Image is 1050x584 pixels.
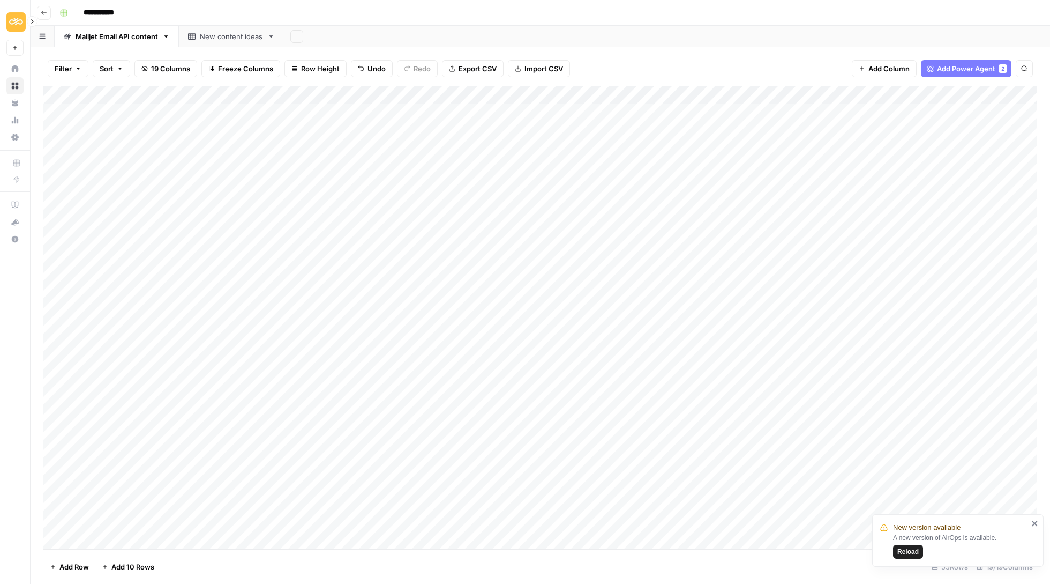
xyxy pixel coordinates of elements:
[55,26,179,47] a: Mailjet Email API content
[524,63,563,74] span: Import CSV
[459,63,497,74] span: Export CSV
[48,60,88,77] button: Filter
[1001,64,1004,73] span: 2
[397,60,438,77] button: Redo
[999,64,1007,73] div: 2
[6,60,24,77] a: Home
[6,112,24,129] a: Usage
[6,213,24,231] button: What's new?
[508,60,570,77] button: Import CSV
[893,522,961,533] span: New version available
[868,63,910,74] span: Add Column
[151,63,190,74] span: 19 Columns
[921,60,1011,77] button: Add Power Agent2
[937,63,995,74] span: Add Power Agent
[111,561,154,572] span: Add 10 Rows
[1031,519,1039,528] button: close
[301,63,340,74] span: Row Height
[897,547,919,557] span: Reload
[367,63,386,74] span: Undo
[351,60,393,77] button: Undo
[55,63,72,74] span: Filter
[852,60,917,77] button: Add Column
[43,558,95,575] button: Add Row
[6,12,26,32] img: Sinch Logo
[76,31,158,42] div: Mailjet Email API content
[414,63,431,74] span: Redo
[95,558,161,575] button: Add 10 Rows
[893,533,1028,559] div: A new version of AirOps is available.
[134,60,197,77] button: 19 Columns
[93,60,130,77] button: Sort
[201,60,280,77] button: Freeze Columns
[6,9,24,35] button: Workspace: Sinch
[6,129,24,146] a: Settings
[6,77,24,94] a: Browse
[284,60,347,77] button: Row Height
[7,214,23,230] div: What's new?
[442,60,504,77] button: Export CSV
[200,31,263,42] div: New content ideas
[972,558,1037,575] div: 19/19 Columns
[893,545,923,559] button: Reload
[218,63,273,74] span: Freeze Columns
[6,231,24,248] button: Help + Support
[6,94,24,112] a: Your Data
[100,63,114,74] span: Sort
[927,558,972,575] div: 55 Rows
[6,196,24,213] a: AirOps Academy
[59,561,89,572] span: Add Row
[179,26,284,47] a: New content ideas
